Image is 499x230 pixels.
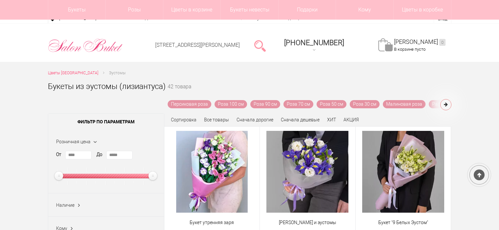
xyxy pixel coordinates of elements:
[56,151,61,158] label: От
[48,70,98,77] a: Цветы [GEOGRAPHIC_DATA]
[394,47,426,52] span: В корзине пусто
[429,100,477,108] a: Разноцветная роза
[215,100,247,108] a: Роза 100 см
[48,114,164,130] span: Фильтр по параметрам
[439,39,446,46] ins: 0
[394,38,446,46] a: [PERSON_NAME]
[250,100,280,108] a: Роза 90 см
[169,219,256,226] a: Букет утренняя заря
[343,117,359,122] a: АКЦИЯ
[266,131,348,213] img: Ирисы и эустомы
[48,80,166,92] h1: Букеты из эустомы (лизиантуса)
[280,36,348,55] a: [PHONE_NUMBER]
[383,100,426,108] a: Малиновая роза
[284,39,344,47] span: [PHONE_NUMBER]
[56,203,74,208] span: Наличие
[176,131,248,213] img: Букет утренняя заря
[171,117,197,122] span: Сортировка
[283,100,313,108] a: Роза 70 см
[56,139,91,144] span: Розничная цена
[350,100,380,108] a: Роза 30 см
[168,100,211,108] a: Персиковая роза
[237,117,273,122] a: Сначала дорогие
[281,117,320,122] a: Сначала дешевые
[109,71,126,75] span: Эустомы
[360,219,447,226] a: Букет "9 Белых Эустом"
[362,131,444,213] img: Букет "9 Белых Эустом"
[204,117,229,122] a: Все товары
[327,117,336,122] a: ХИТ
[155,42,240,48] a: [STREET_ADDRESS][PERSON_NAME]
[168,84,191,100] small: 42 товара
[48,37,123,54] img: Цветы Нижний Новгород
[96,151,102,158] label: До
[264,219,351,226] a: [PERSON_NAME] и эустомы
[48,71,98,75] span: Цветы [GEOGRAPHIC_DATA]
[317,100,346,108] a: Роза 50 см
